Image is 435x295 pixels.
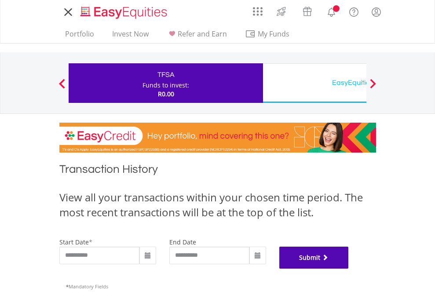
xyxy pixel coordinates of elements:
[365,2,387,22] a: My Profile
[158,90,174,98] span: R0.00
[79,5,171,20] img: EasyEquities_Logo.png
[59,123,376,153] img: EasyCredit Promotion Banner
[253,7,263,16] img: grid-menu-icon.svg
[279,247,349,269] button: Submit
[59,190,376,220] div: View all your transactions within your chosen time period. The most recent transactions will be a...
[169,238,196,246] label: end date
[300,4,314,18] img: vouchers-v2.svg
[364,83,382,92] button: Next
[247,2,268,16] a: AppsGrid
[59,238,89,246] label: start date
[74,69,258,81] div: TFSA
[143,81,189,90] div: Funds to invest:
[320,2,343,20] a: Notifications
[109,29,152,43] a: Invest Now
[274,4,289,18] img: thrive-v2.svg
[343,2,365,20] a: FAQ's and Support
[294,2,320,18] a: Vouchers
[62,29,98,43] a: Portfolio
[53,83,71,92] button: Previous
[66,283,108,290] span: Mandatory Fields
[77,2,171,20] a: Home page
[163,29,230,43] a: Refer and Earn
[178,29,227,39] span: Refer and Earn
[245,28,303,40] span: My Funds
[59,161,376,181] h1: Transaction History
